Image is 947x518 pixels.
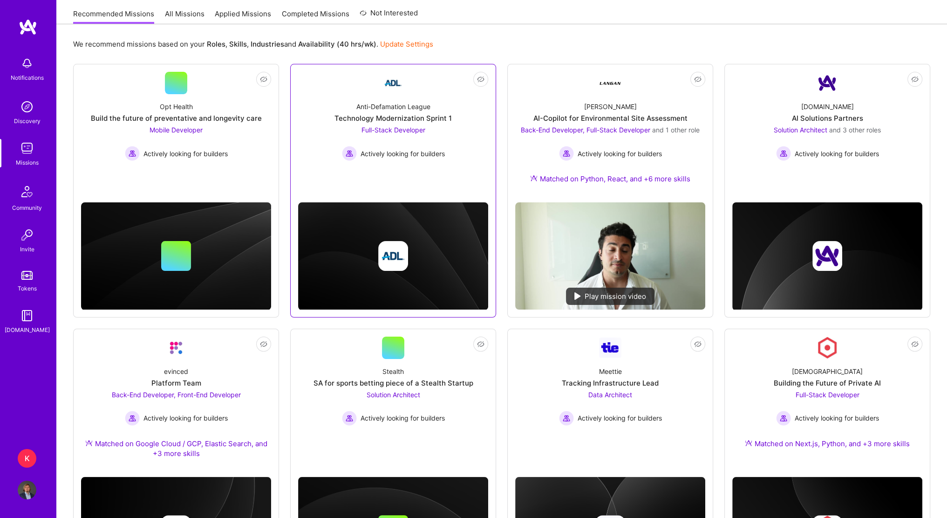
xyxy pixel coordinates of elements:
img: Invite [18,226,36,244]
a: Company LogoevincedPlatform TeamBack-End Developer, Front-End Developer Actively looking for buil... [81,337,271,470]
div: Matched on Next.js, Python, and +3 more skills [745,439,910,449]
img: Company Logo [816,337,838,359]
div: SA for sports betting piece of a Stealth Startup [313,378,473,388]
a: K [15,449,39,468]
div: Anti-Defamation League [356,102,430,111]
b: Roles [207,40,225,48]
div: Matched on Google Cloud / GCP, Elastic Search, and +3 more skills [81,439,271,458]
i: icon EyeClosed [477,76,484,83]
img: cover [732,202,922,310]
img: Company logo [378,241,408,271]
img: User Avatar [18,481,36,499]
a: Completed Missions [282,9,349,24]
i: icon EyeClosed [260,76,267,83]
div: Play mission video [566,288,654,305]
a: Company Logo[PERSON_NAME]AI-Copilot for Environmental Site AssessmentBack-End Developer, Full-Sta... [515,72,705,195]
img: Company logo [812,241,842,271]
span: Actively looking for builders [795,149,879,159]
div: AI Solutions Partners [792,113,863,123]
a: Company LogoAnti-Defamation LeagueTechnology Modernization Sprint 1Full-Stack Developer Actively ... [298,72,488,187]
div: Building the Future of Private AI [774,378,881,388]
span: Actively looking for builders [143,149,228,159]
img: logo [19,19,37,35]
span: Data Architect [588,391,632,399]
img: discovery [18,97,36,116]
div: evinced [164,366,188,376]
img: Actively looking for builders [342,411,357,426]
p: We recommend missions based on your , , and . [73,39,433,49]
div: [PERSON_NAME] [584,102,637,111]
img: teamwork [18,139,36,158]
div: Missions [16,158,39,167]
span: Full-Stack Developer [796,391,859,399]
a: StealthSA for sports betting piece of a Stealth StartupSolution Architect Actively looking for bu... [298,337,488,456]
img: play [574,292,581,300]
span: Mobile Developer [150,126,203,134]
i: icon EyeClosed [911,340,919,348]
img: Actively looking for builders [559,146,574,161]
img: Company Logo [599,72,621,94]
img: cover [298,202,488,310]
div: Meettie [599,366,622,376]
img: Ateam Purple Icon [745,439,752,447]
div: Matched on Python, React, and +6 more skills [530,174,690,184]
b: Industries [251,40,284,48]
a: Opt HealthBuild the future of preventative and longevity careMobile Developer Actively looking fo... [81,72,271,187]
div: Opt Health [160,102,193,111]
a: Recommended Missions [73,9,154,24]
img: Actively looking for builders [559,411,574,426]
a: Update Settings [380,40,433,48]
span: Actively looking for builders [578,149,662,159]
div: Platform Team [151,378,201,388]
img: Company Logo [599,338,621,358]
img: Actively looking for builders [342,146,357,161]
span: Full-Stack Developer [361,126,425,134]
i: icon EyeClosed [260,340,267,348]
div: Tracking Infrastructure Lead [562,378,659,388]
div: Invite [20,244,34,254]
img: Actively looking for builders [125,146,140,161]
a: User Avatar [15,481,39,499]
span: Actively looking for builders [578,413,662,423]
div: Stealth [382,366,404,376]
div: Tokens [18,283,37,293]
span: and 3 other roles [829,126,881,134]
img: Actively looking for builders [776,411,791,426]
b: Skills [229,40,247,48]
span: Actively looking for builders [361,413,445,423]
img: Ateam Purple Icon [85,439,93,447]
i: icon EyeClosed [694,340,702,348]
span: Solution Architect [774,126,827,134]
img: Company Logo [165,337,187,359]
img: bell [18,54,36,73]
div: Technology Modernization Sprint 1 [334,113,452,123]
span: and 1 other role [652,126,700,134]
span: Actively looking for builders [795,413,879,423]
a: Company Logo[DOMAIN_NAME]AI Solutions PartnersSolution Architect and 3 other rolesActively lookin... [732,72,922,187]
div: [DEMOGRAPHIC_DATA] [792,366,863,376]
a: Company LogoMeettieTracking Infrastructure LeadData Architect Actively looking for buildersActive... [515,337,705,456]
span: Actively looking for builders [143,413,228,423]
div: AI-Copilot for Environmental Site Assessment [533,113,688,123]
img: Actively looking for builders [776,146,791,161]
div: Discovery [14,116,41,126]
div: Notifications [11,73,44,83]
a: Company Logo[DEMOGRAPHIC_DATA]Building the Future of Private AIFull-Stack Developer Actively look... [732,337,922,460]
img: Company Logo [816,72,838,94]
div: [DOMAIN_NAME] [5,325,50,335]
b: Availability (40 hrs/wk) [298,40,376,48]
span: Actively looking for builders [361,149,445,159]
img: tokens [21,271,33,280]
span: Back-End Developer, Full-Stack Developer [521,126,650,134]
a: All Missions [165,9,204,24]
i: icon EyeClosed [694,76,702,83]
div: K [18,449,36,468]
img: Ateam Purple Icon [530,174,538,182]
i: icon EyeClosed [477,340,484,348]
img: No Mission [515,202,705,310]
span: Solution Architect [367,391,420,399]
img: guide book [18,306,36,325]
img: Actively looking for builders [125,411,140,426]
div: Build the future of preventative and longevity care [91,113,262,123]
a: Applied Missions [215,9,271,24]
